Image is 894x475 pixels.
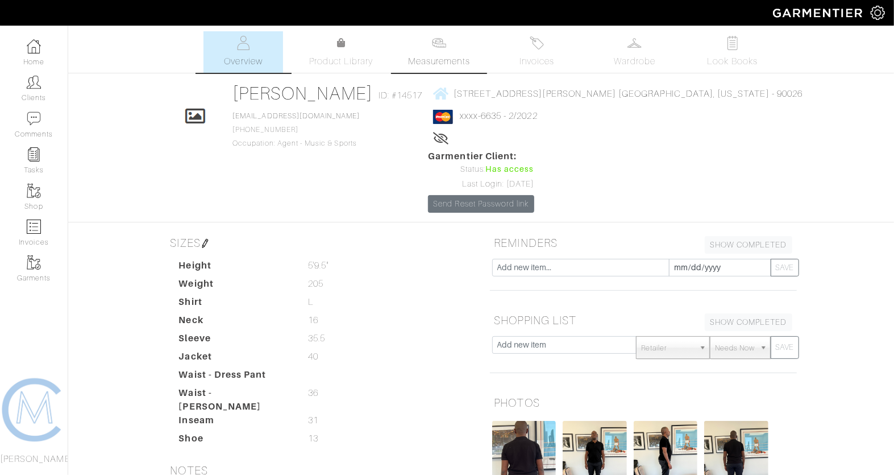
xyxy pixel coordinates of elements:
[308,432,318,445] span: 13
[433,86,802,101] a: [STREET_ADDRESS][PERSON_NAME] [GEOGRAPHIC_DATA], [US_STATE] - 90026
[379,89,423,102] span: ID: #14517
[171,259,300,277] dt: Height
[530,36,544,50] img: orders-27d20c2124de7fd6de4e0e44c1d41de31381a507db9b33961299e4e07d508b8c.svg
[614,55,655,68] span: Wardrobe
[224,55,262,68] span: Overview
[519,55,554,68] span: Invoices
[171,350,300,368] dt: Jacket
[627,36,642,50] img: wardrobe-487a4870c1b7c33e795ec22d11cfc2ed9d08956e64fb3008fe2437562e282088.svg
[871,6,885,20] img: gear-icon-white-bd11855cb880d31180b6d7d6211b90ccbf57a29d726f0c71d8c61bd08dd39cc2.png
[428,178,534,191] div: Last Login: [DATE]
[27,255,41,270] img: garments-icon-b7da505a4dc4fd61783c78ac3ca0ef83fa9d6f193b1c9dc38574b1d14d53ca28.png
[308,350,318,364] span: 40
[236,36,251,50] img: basicinfo-40fd8af6dae0f16599ec9e87c0ef1c0a1fdea2edbe929e3d69a839185d80c458.svg
[308,277,323,291] span: 205
[166,232,473,254] h5: SIZES
[308,295,314,309] span: L
[171,313,300,332] dt: Neck
[309,55,373,68] span: Product Library
[490,309,797,332] h5: SHOPPING LIST
[408,55,470,68] span: Measurements
[399,31,479,73] a: Measurements
[203,31,283,73] a: Overview
[492,259,670,276] input: Add new item...
[432,36,446,50] img: measurements-466bbee1fd09ba9460f595b01e5d73f9e2bff037440d3c8f018324cb6cdf7a4a.svg
[171,432,300,450] dt: Shoe
[771,336,799,359] button: SAVE
[708,55,758,68] span: Look Books
[725,36,739,50] img: todo-9ac3debb85659649dc8f770b8b6100bb5dab4b48dedcbae339e5042a72dfd3cc.svg
[27,75,41,89] img: clients-icon-6bae9207a08558b7cb47a8932f037763ab4055f8c8b6bfacd5dc20c3e0201464.png
[201,239,210,248] img: pen-cf24a1663064a2ec1b9c1bd2387e9de7a2fa800b781884d57f21acf72779bad2.png
[27,39,41,53] img: dashboard-icon-dbcd8f5a0b271acd01030246c82b418ddd0df26cd7fceb0bd07c9910d44c42f6.png
[428,163,534,176] div: Status:
[595,31,675,73] a: Wardrobe
[454,88,802,98] span: [STREET_ADDRESS][PERSON_NAME] [GEOGRAPHIC_DATA], [US_STATE] - 90026
[705,313,792,331] a: SHOW COMPLETED
[232,112,360,120] a: [EMAIL_ADDRESS][DOMAIN_NAME]
[485,163,534,176] span: Has access
[705,236,792,254] a: SHOW COMPLETED
[27,184,41,198] img: garments-icon-b7da505a4dc4fd61783c78ac3ca0ef83fa9d6f193b1c9dc38574b1d14d53ca28.png
[308,313,318,327] span: 16
[641,337,695,360] span: Retailer
[428,195,534,213] a: Send Reset Password link
[308,259,328,272] span: 5'9.5"
[433,110,453,124] img: mastercard-2c98a0d54659f76b027c6839bea21931c3e23d06ea5b2b5660056f2e14d2f154.png
[171,414,300,432] dt: Inseam
[27,147,41,162] img: reminder-icon-8004d30b9f0a5d33ae49ab947aed9ed385cf756f9e5892f1edd6e32f2345188e.png
[171,295,300,313] dt: Shirt
[232,83,373,104] a: [PERSON_NAME]
[492,336,637,354] input: Add new item
[27,111,41,126] img: comment-icon-a0a6a9ef722e966f86d9cbdc48e553b5cf19dbc54f86b18d962a5391bc8f6eb6.png
[490,232,797,254] h5: REMINDERS
[428,150,534,163] span: Garmentier Client:
[232,112,360,147] span: [PHONE_NUMBER] Occupation: Agent - Music & Sports
[497,31,577,73] a: Invoices
[171,277,300,295] dt: Weight
[301,36,381,68] a: Product Library
[27,220,41,234] img: orders-icon-0abe47150d42831381b5fb84f609e132dff9fe21cb692f30cb5eec754e2cba89.png
[715,337,755,360] span: Needs Now
[490,391,797,414] h5: PHOTOS
[171,386,300,414] dt: Waist - [PERSON_NAME]
[308,332,325,345] span: 35.5
[308,386,318,400] span: 36
[308,414,318,427] span: 31
[171,332,300,350] dt: Sleeve
[767,3,871,23] img: garmentier-logo-header-white-b43fb05a5012e4ada735d5af1a66efaba907eab6374d6393d1fbf88cb4ef424d.png
[460,111,538,121] a: xxxx-6635 - 2/2022
[171,368,300,386] dt: Waist - Dress Pant
[771,259,799,276] button: SAVE
[693,31,772,73] a: Look Books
